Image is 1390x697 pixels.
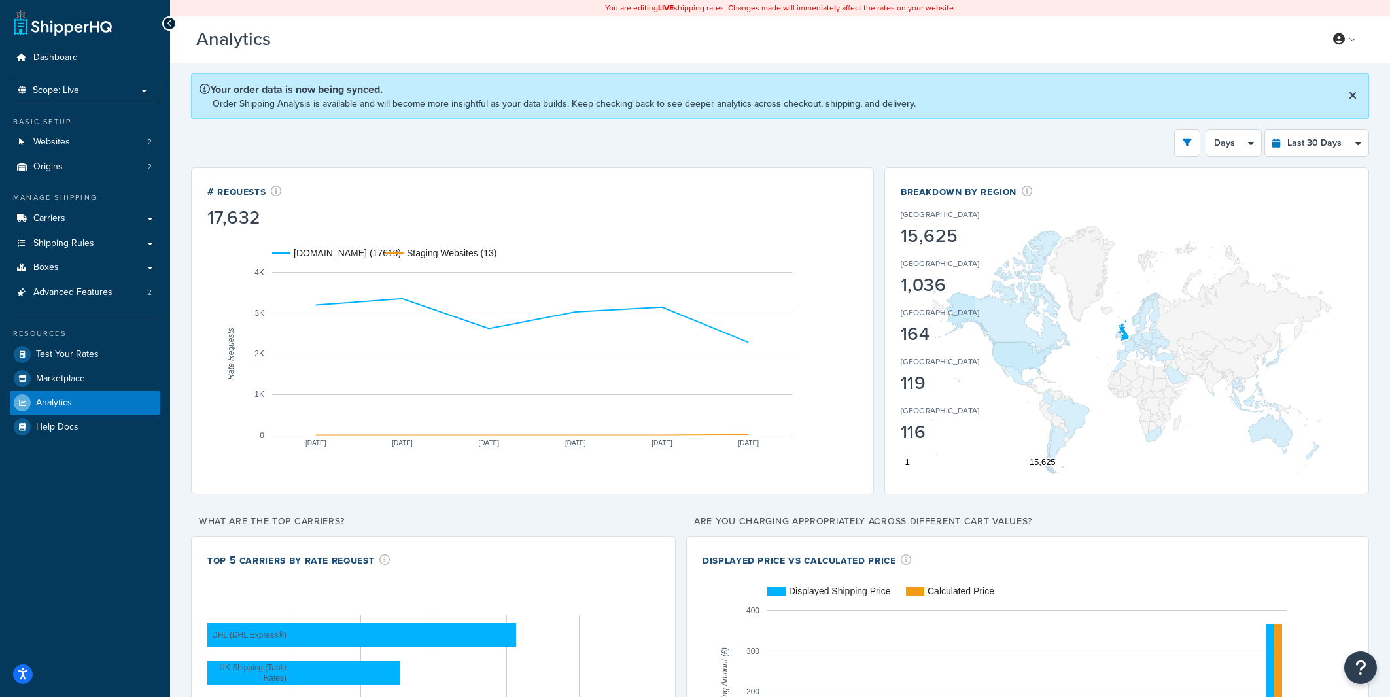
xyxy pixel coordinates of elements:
text: [DATE] [392,439,413,446]
text: Displayed Shipping Price [789,586,891,596]
a: Boxes [10,256,160,280]
div: Resources [10,328,160,339]
div: Displayed Price vs Calculated Price [703,552,912,568]
text: 300 [746,647,759,656]
p: [GEOGRAPHIC_DATA] [901,209,979,220]
a: Test Your Rates [10,343,160,366]
a: Analytics [10,391,160,415]
a: Advanced Features2 [10,280,160,305]
text: 2K [254,349,264,358]
text: Calculated Price [928,586,994,596]
text: [DOMAIN_NAME] (17619) [294,248,401,258]
span: Boxes [33,262,59,273]
span: Origins [33,161,63,173]
p: [GEOGRAPHIC_DATA] [901,405,979,416]
p: [GEOGRAPHIC_DATA] [901,258,979,269]
li: Origins [10,155,160,179]
div: 164 [901,325,1020,343]
li: Websites [10,130,160,154]
span: 2 [147,287,152,298]
div: 1,036 [901,276,1020,294]
div: 119 [901,374,1020,392]
text: Rates) [264,673,287,683]
span: 2 [147,137,152,148]
p: What are the top carriers? [191,513,676,531]
div: 116 [901,423,1020,441]
span: Help Docs [36,422,78,433]
span: Analytics [36,398,72,409]
p: Are you charging appropriately across different cart values? [686,513,1369,531]
h3: Analytics [196,29,1304,50]
span: Shipping Rules [33,238,94,249]
a: Origins2 [10,155,160,179]
div: Manage Shipping [10,192,160,203]
text: 400 [746,605,759,615]
p: Your order data is now being synced. [200,82,916,97]
text: 4K [254,267,264,277]
text: 3K [254,309,264,318]
p: [GEOGRAPHIC_DATA] [901,307,979,318]
span: Scope: Live [33,85,79,96]
text: 1 [905,457,909,467]
div: Basic Setup [10,116,160,127]
svg: A chart. [901,226,1353,475]
svg: A chart. [207,229,858,478]
div: 15,625 [901,227,1020,245]
text: DHL (DHL Express®) [212,630,287,639]
text: 15,625 [1030,457,1056,467]
div: 17,632 [207,209,282,227]
div: # Requests [207,184,282,199]
text: 200 [746,687,759,696]
div: Top 5 Carriers by Rate Request [207,552,391,568]
span: Test Your Rates [36,349,99,360]
text: UK Shipping (Table [219,663,287,672]
a: Shipping Rules [10,231,160,256]
a: Carriers [10,207,160,231]
button: Open Resource Center [1344,651,1377,684]
div: Breakdown by Region [901,184,1033,199]
span: 2 [147,161,152,173]
span: Beta [274,34,319,49]
text: [DATE] [479,439,500,446]
li: Advanced Features [10,280,160,305]
text: Staging Websites (13) [407,248,496,258]
text: [DATE] [738,439,759,446]
text: [DATE] [305,439,326,446]
span: Carriers [33,213,65,224]
span: Advanced Features [33,287,113,298]
span: Marketplace [36,373,85,384]
a: Marketplace [10,367,160,390]
button: open filter drawer [1174,129,1200,157]
text: [DATE] [565,439,586,446]
a: Dashboard [10,46,160,70]
text: Rate Requests [226,328,235,379]
span: Websites [33,137,70,148]
p: [GEOGRAPHIC_DATA] [901,356,979,367]
text: 1K [254,390,264,399]
p: Order Shipping Analysis is available and will become more insightful as your data builds. Keep ch... [213,97,916,110]
text: [DATE] [652,439,672,446]
a: Websites2 [10,130,160,154]
b: LIVE [658,2,674,14]
text: 0 [260,430,264,439]
span: Dashboard [33,52,78,63]
a: Help Docs [10,415,160,439]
